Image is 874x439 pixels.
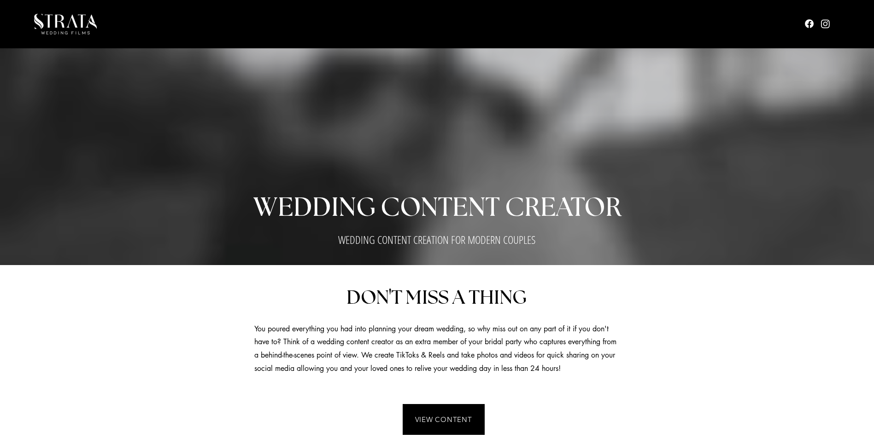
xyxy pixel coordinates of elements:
[389,285,391,309] span: '
[403,404,485,435] a: VIEW CONTENT
[391,288,527,307] span: T MISS A THING
[253,195,622,221] span: WEDDING CONTENT CREATOR
[804,18,831,29] ul: Social Bar
[254,324,616,373] span: You poured everything you had into planning your dream wedding, so why miss out on any part of it...
[415,415,472,424] span: VIEW CONTENT
[338,232,535,247] span: WEDDING CONTENT CREATION FOR MODERN COUPLES
[34,14,97,35] img: LUX STRATA TEST_edited.png
[346,288,389,307] span: DON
